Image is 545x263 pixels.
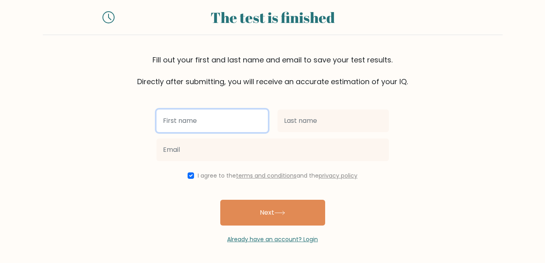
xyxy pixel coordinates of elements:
[227,235,318,243] a: Already have an account? Login
[157,110,268,132] input: First name
[236,172,297,180] a: terms and conditions
[278,110,389,132] input: Last name
[124,6,421,28] div: The test is finished
[220,200,325,226] button: Next
[198,172,357,180] label: I agree to the and the
[157,139,389,161] input: Email
[319,172,357,180] a: privacy policy
[43,54,503,87] div: Fill out your first and last name and email to save your test results. Directly after submitting,...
